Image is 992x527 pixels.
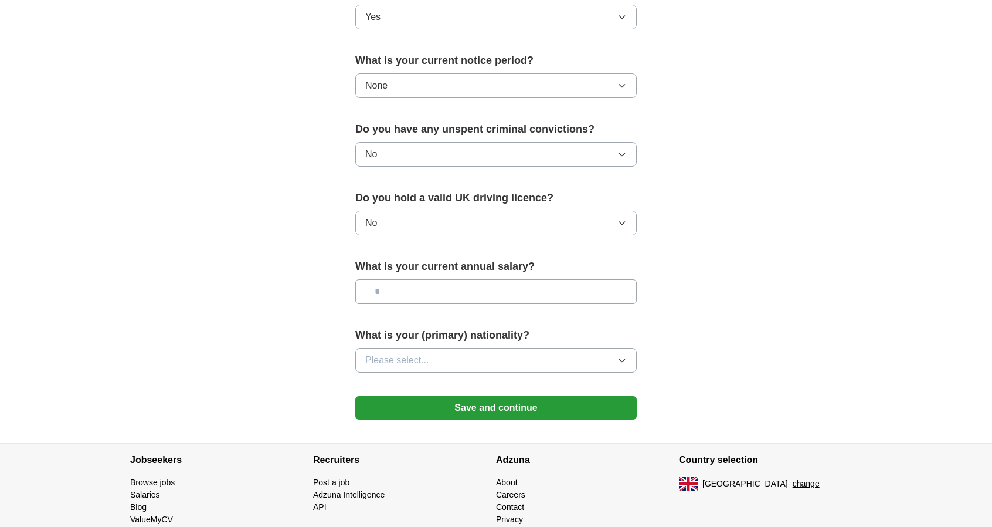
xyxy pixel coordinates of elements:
a: Privacy [496,515,523,524]
label: Do you have any unspent criminal convictions? [355,121,637,137]
span: Please select... [365,353,429,367]
label: What is your current notice period? [355,53,637,69]
button: No [355,142,637,167]
label: What is your (primary) nationality? [355,327,637,343]
a: Careers [496,490,525,499]
a: Contact [496,502,524,512]
span: No [365,147,377,161]
button: change [793,478,820,490]
a: Browse jobs [130,478,175,487]
a: Blog [130,502,147,512]
button: None [355,73,637,98]
span: [GEOGRAPHIC_DATA] [702,478,788,490]
a: Post a job [313,478,349,487]
span: None [365,79,388,93]
img: UK flag [679,477,698,491]
button: Yes [355,5,637,29]
span: No [365,216,377,230]
a: API [313,502,327,512]
label: Do you hold a valid UK driving licence? [355,190,637,206]
h4: Country selection [679,444,862,477]
button: Save and continue [355,396,637,420]
a: Salaries [130,490,160,499]
label: What is your current annual salary? [355,259,637,275]
a: About [496,478,518,487]
button: Please select... [355,348,637,373]
a: ValueMyCV [130,515,173,524]
button: No [355,211,637,235]
a: Adzuna Intelligence [313,490,385,499]
span: Yes [365,10,381,24]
